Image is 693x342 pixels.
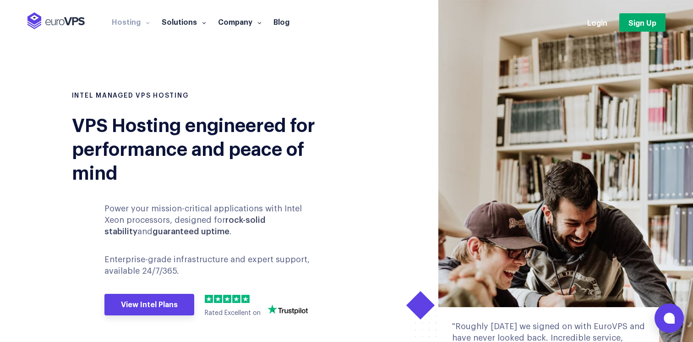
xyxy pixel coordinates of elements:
[104,254,322,277] p: Enterprise-grade infrastructure and expert support, available 24/7/365.
[212,17,267,26] a: Company
[205,295,213,303] img: 1
[72,92,340,101] h1: INTEL MANAGED VPS HOSTING
[72,112,340,183] div: VPS Hosting engineered for performance and peace of mind
[223,295,231,303] img: 3
[104,216,266,236] b: rock-solid stability
[267,17,295,26] a: Blog
[153,227,229,236] b: guaranteed uptime
[619,13,666,32] a: Sign Up
[27,12,85,29] img: EuroVPS
[106,17,156,26] a: Hosting
[232,295,240,303] img: 4
[156,17,212,26] a: Solutions
[214,295,222,303] img: 2
[205,310,261,316] span: Rated Excellent on
[104,203,322,238] p: Power your mission-critical applications with Intel Xeon processors, designed for and .
[104,294,194,316] a: View Intel Plans
[241,295,250,303] img: 5
[655,303,684,333] button: Open chat window
[587,17,607,28] a: Login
